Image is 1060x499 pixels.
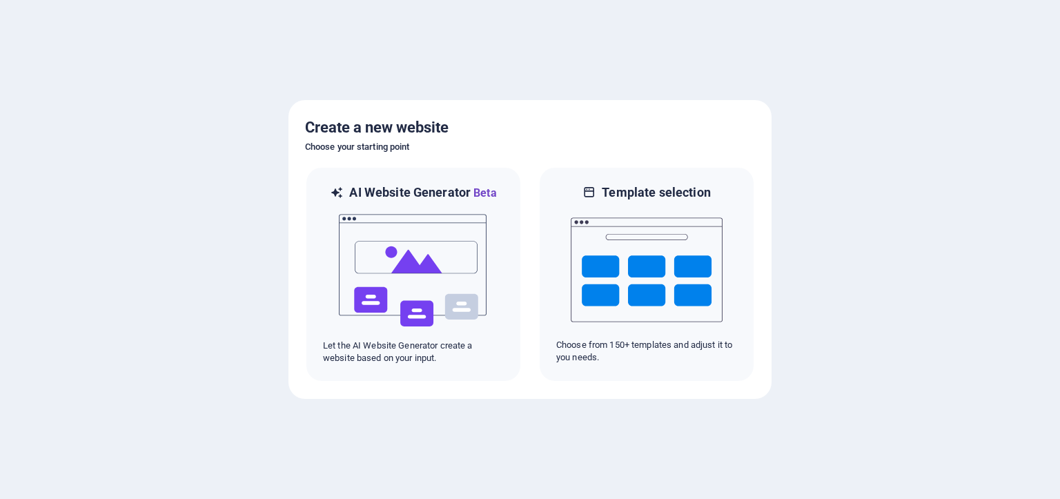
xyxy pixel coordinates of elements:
h6: AI Website Generator [349,184,496,202]
h6: Template selection [602,184,710,201]
p: Choose from 150+ templates and adjust it to you needs. [556,339,737,364]
img: ai [337,202,489,340]
h6: Choose your starting point [305,139,755,155]
div: Template selectionChoose from 150+ templates and adjust it to you needs. [538,166,755,382]
span: Beta [471,186,497,199]
p: Let the AI Website Generator create a website based on your input. [323,340,504,364]
h5: Create a new website [305,117,755,139]
div: AI Website GeneratorBetaaiLet the AI Website Generator create a website based on your input. [305,166,522,382]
